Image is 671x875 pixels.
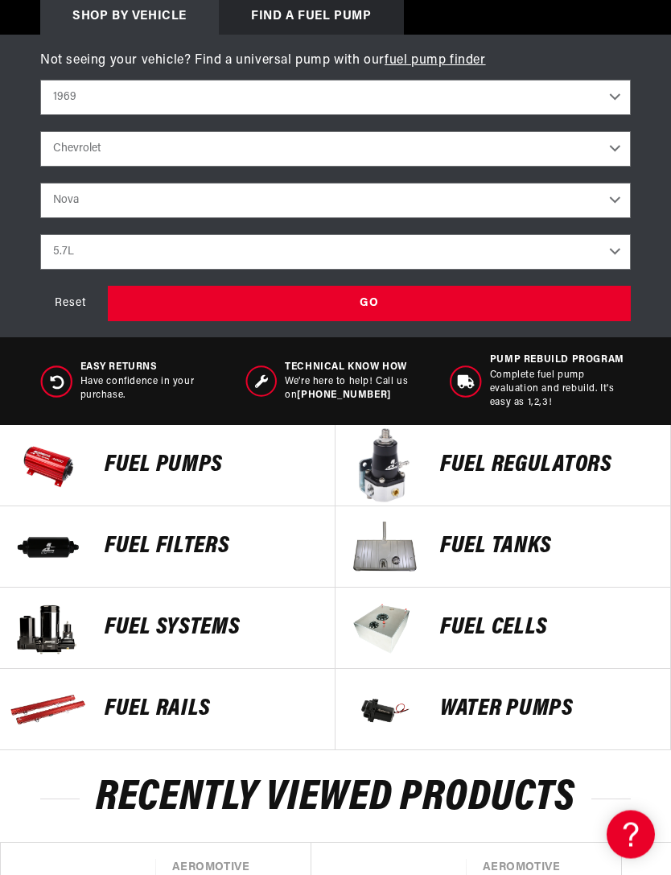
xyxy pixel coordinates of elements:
a: Water Pumps Water Pumps [335,670,671,751]
p: Fuel Tanks [440,535,654,559]
p: We’re here to help! Call us on [285,376,426,403]
span: Technical Know How [285,361,426,375]
span: Easy Returns [80,361,221,375]
img: FUEL Cells [344,588,424,669]
select: Year [40,80,631,116]
p: Have confidence in your purchase. [80,376,221,403]
img: Fuel Systems [8,588,89,669]
p: FUEL Cells [440,617,654,641]
h2: Recently Viewed Products [40,780,631,818]
p: Fuel Systems [105,617,319,641]
p: FUEL FILTERS [105,535,319,559]
a: [PHONE_NUMBER] [297,391,390,401]
select: Engine [40,235,631,270]
p: FUEL REGULATORS [440,454,654,478]
p: Fuel Pumps [105,454,319,478]
img: FUEL Rails [8,670,89,750]
p: FUEL Rails [105,698,319,722]
div: GO [108,287,631,323]
a: FUEL Cells FUEL Cells [335,588,671,670]
a: fuel pump finder [385,55,486,68]
img: FUEL REGULATORS [344,426,424,506]
img: Water Pumps [344,670,424,750]
img: FUEL FILTERS [8,507,89,588]
img: Fuel Tanks [344,507,424,588]
p: Complete fuel pump evaluation and rebuild. It's easy as 1,2,3! [490,369,631,410]
img: Fuel Pumps [8,426,89,506]
a: FUEL REGULATORS FUEL REGULATORS [335,426,671,507]
select: Model [40,184,631,219]
p: Water Pumps [440,698,654,722]
p: Not seeing your vehicle? Find a universal pump with our [40,52,631,72]
select: Make [40,132,631,167]
a: Fuel Tanks Fuel Tanks [335,507,671,588]
div: Reset [40,287,100,323]
span: Pump Rebuild program [490,354,631,368]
